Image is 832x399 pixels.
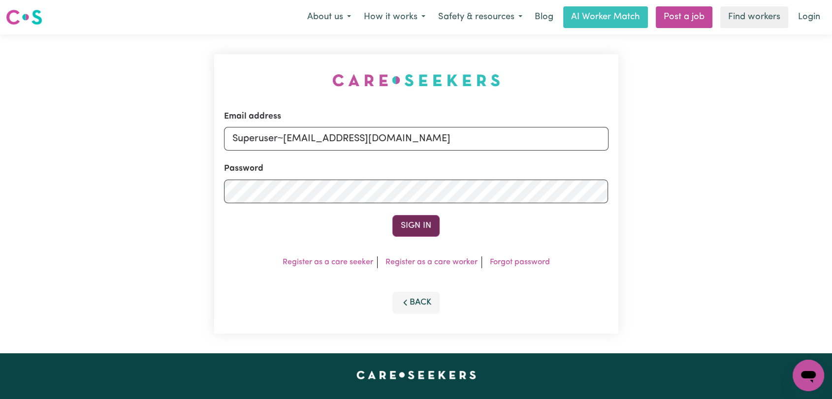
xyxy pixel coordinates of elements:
iframe: Button to launch messaging window [793,360,824,391]
input: Email address [224,127,608,151]
a: Register as a care worker [385,258,478,266]
button: Back [392,292,440,313]
a: Careseekers home page [356,371,476,379]
img: Careseekers logo [6,8,42,26]
button: Sign In [392,215,440,237]
label: Password [224,162,263,175]
a: Login [792,6,826,28]
button: How it works [357,7,432,28]
a: Forgot password [490,258,550,266]
a: Register as a care seeker [283,258,373,266]
label: Email address [224,110,281,123]
a: AI Worker Match [563,6,648,28]
a: Careseekers logo [6,6,42,29]
a: Blog [529,6,559,28]
button: About us [301,7,357,28]
a: Find workers [720,6,788,28]
a: Post a job [656,6,712,28]
button: Safety & resources [432,7,529,28]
